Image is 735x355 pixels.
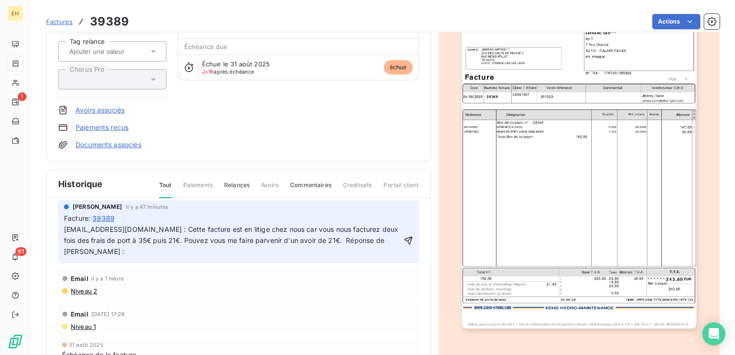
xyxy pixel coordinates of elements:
[71,310,89,318] span: Email
[71,275,89,282] span: Email
[91,276,124,281] span: il y a 1 heure
[126,204,169,210] span: il y a 47 minutes
[202,68,214,75] span: J+16
[383,181,418,197] span: Portail client
[261,181,279,197] span: Avoirs
[46,18,73,25] span: Factures
[202,69,254,75] span: après échéance
[184,43,228,51] span: Échéance due
[73,203,122,211] span: [PERSON_NAME]
[8,6,23,21] div: EH
[702,322,725,345] div: Open Intercom Messenger
[202,60,270,68] span: Échue le 31 août 2025
[69,342,103,348] span: 31 août 2025
[18,92,26,101] span: 1
[91,311,125,317] span: [DATE] 17:28
[92,213,114,223] span: 39389
[652,14,700,29] button: Actions
[46,17,73,26] a: Factures
[64,213,90,223] span: Facture :
[8,334,23,349] img: Logo LeanPay
[159,181,172,198] span: Tout
[343,181,372,197] span: Creditsafe
[15,247,26,256] span: 61
[68,47,165,56] input: Ajouter une valeur
[90,13,129,30] h3: 39389
[224,181,250,197] span: Relances
[70,323,96,330] span: Niveau 1
[70,287,97,295] span: Niveau 2
[384,60,413,75] span: échue
[76,105,125,115] a: Avoirs associés
[183,181,213,197] span: Paiements
[58,177,103,190] span: Historique
[76,140,141,150] a: Documents associés
[76,123,128,132] a: Paiements reçus
[64,225,401,255] span: [EMAIL_ADDRESS][DOMAIN_NAME] : Cette facture est en litige chez nous car vous nous facturez deux ...
[290,181,331,197] span: Commentaires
